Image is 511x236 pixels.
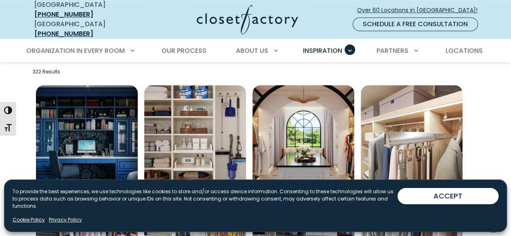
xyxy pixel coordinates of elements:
[397,188,498,204] button: ACCEPT
[49,216,82,223] a: Privacy Policy
[357,3,484,17] a: Over 60 Locations in [GEOGRAPHIC_DATA]!
[13,216,45,223] a: Cookie Policy
[376,46,408,55] span: Partners
[353,17,478,31] a: Schedule a Free Consultation
[357,6,484,15] span: Over 60 Locations in [GEOGRAPHIC_DATA]!
[34,10,93,19] a: [PHONE_NUMBER]
[162,46,206,55] span: Our Process
[303,46,342,55] span: Inspiration
[26,46,125,55] span: Organization in Every Room
[36,85,138,187] img: Custom home office with blue built-ins, glass-front cabinets, adjustable shelving, custom drawer ...
[144,85,246,187] a: Open inspiration gallery to preview enlarged image
[144,85,246,187] img: Organized linen and utility closet featuring rolled towels, labeled baskets, and mounted cleaning...
[445,46,482,55] span: Locations
[33,68,479,75] p: 322 Results
[36,85,138,187] a: Open inspiration gallery to preview enlarged image
[252,85,354,187] a: Open inspiration gallery to preview enlarged image
[21,40,491,62] nav: Primary Menu
[252,85,354,187] img: Spacious custom walk-in closet with abundant wardrobe space, center island storage
[361,85,463,187] a: Open inspiration gallery to preview enlarged image
[34,19,133,39] div: [GEOGRAPHIC_DATA]
[361,85,463,187] img: Belt rack accessory
[236,46,268,55] span: About Us
[34,29,93,38] a: [PHONE_NUMBER]
[197,5,298,34] img: Closet Factory Logo
[13,188,397,210] p: To provide the best experiences, we use technologies like cookies to store and/or access device i...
